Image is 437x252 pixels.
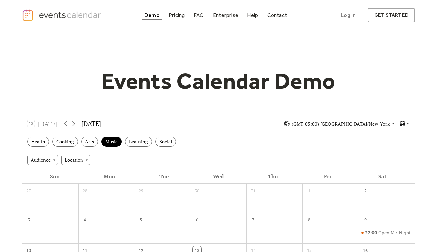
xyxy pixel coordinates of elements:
a: Help [245,11,261,20]
div: Pricing [169,13,185,17]
a: Log In [334,8,362,22]
a: Demo [142,11,162,20]
div: FAQ [194,13,204,17]
a: Enterprise [210,11,241,20]
a: Pricing [166,11,188,20]
h1: Events Calendar Demo [91,67,346,95]
div: Enterprise [213,13,238,17]
div: Contact [267,13,287,17]
div: Help [247,13,258,17]
a: Contact [265,11,290,20]
a: home [22,9,103,22]
a: FAQ [191,11,207,20]
div: Demo [144,13,160,17]
a: get started [368,8,415,22]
